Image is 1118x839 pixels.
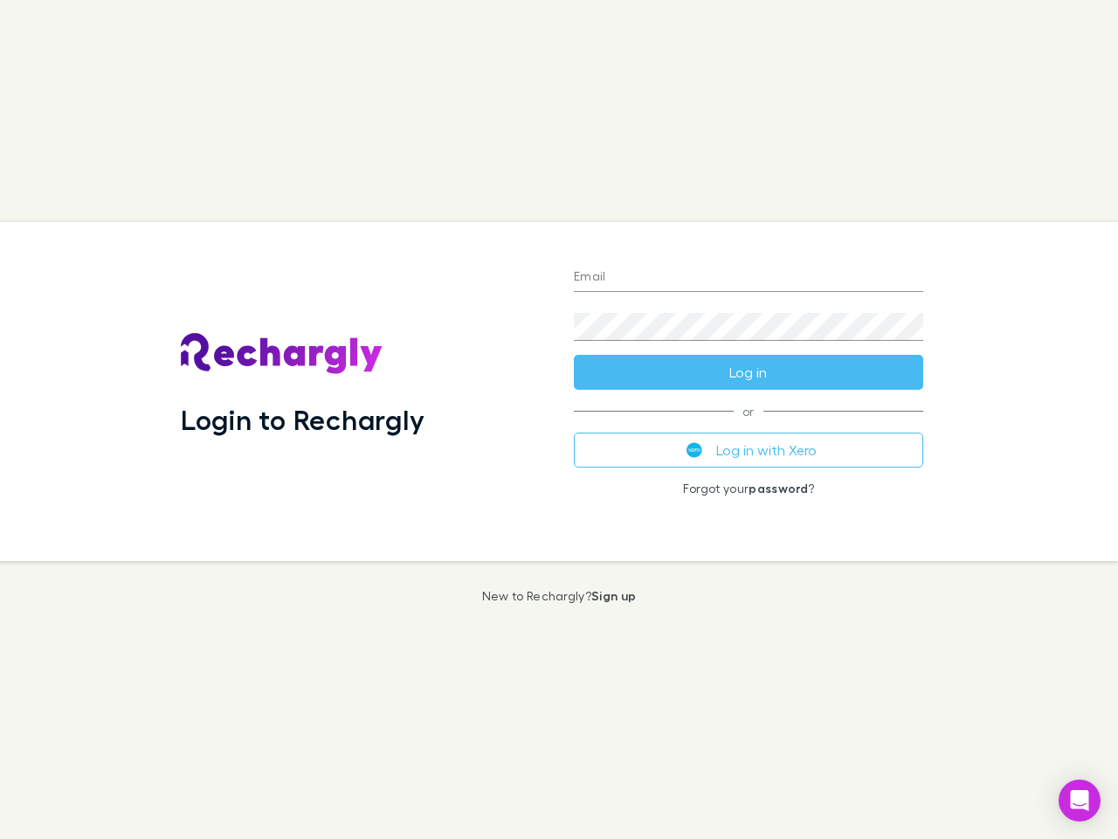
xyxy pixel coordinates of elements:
button: Log in with Xero [574,433,923,468]
img: Rechargly's Logo [181,333,383,375]
h1: Login to Rechargly [181,403,424,436]
button: Log in [574,355,923,390]
img: Xero's logo [687,442,702,458]
p: New to Rechargly? [482,589,637,603]
p: Forgot your ? [574,482,923,496]
a: Sign up [591,588,636,603]
div: Open Intercom Messenger [1059,780,1101,822]
span: or [574,411,923,412]
a: password [749,481,808,496]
